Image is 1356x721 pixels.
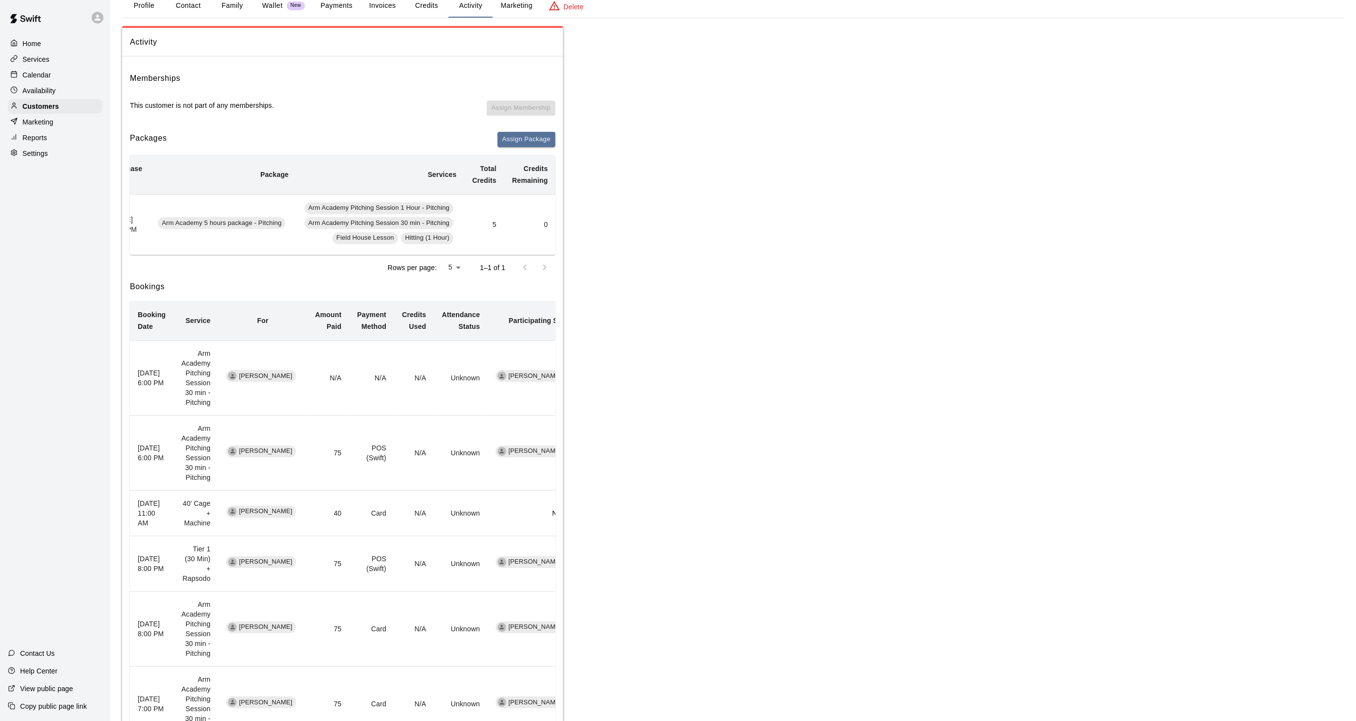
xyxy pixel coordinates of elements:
[262,0,283,11] p: Wallet
[235,698,296,707] span: [PERSON_NAME]
[20,701,87,711] p: Copy public page link
[8,52,102,67] a: Services
[130,490,174,536] th: [DATE] 11:00 AM
[174,536,218,591] td: Tier 1 (30 Min) + Rapsodo
[394,536,434,591] td: N/A
[130,340,174,415] th: [DATE] 6:00 PM
[228,558,237,567] div: Ryan Gralla
[441,260,464,274] div: 5
[434,490,488,536] td: Unknown
[228,623,237,632] div: Ryan Gralla
[304,219,453,228] span: Arm Academy Pitching Session 30 min - Pitching
[20,666,57,676] p: Help Center
[496,696,566,708] div: [PERSON_NAME]
[8,83,102,98] a: Availability
[138,311,166,330] b: Booking Date
[496,508,569,518] p: None
[130,100,274,110] p: This customer is not part of any memberships.
[103,155,659,255] table: simple table
[8,68,102,82] a: Calendar
[504,372,566,381] span: [PERSON_NAME]
[158,220,289,228] a: Arm Academy 5 hours package - Pitching
[130,36,555,49] span: Activity
[130,415,174,490] th: [DATE] 6:00 PM
[8,146,102,161] a: Settings
[186,317,211,324] b: Service
[434,415,488,490] td: Unknown
[228,372,237,380] div: Ryan Gralla
[480,263,505,273] p: 1–1 of 1
[464,194,504,255] td: 5
[8,130,102,145] a: Reports
[158,219,285,228] span: Arm Academy 5 hours package - Pitching
[332,233,398,243] span: Field House Lesson
[130,280,555,293] h6: Bookings
[23,101,59,111] p: Customers
[350,536,394,591] td: POS (Swift)
[509,317,569,324] b: Participating Staff
[434,340,488,415] td: Unknown
[498,447,506,456] div: Kyle Young
[174,591,218,666] td: Arm Academy Pitching Session 30 min - Pitching
[23,70,51,80] p: Calendar
[235,507,296,516] span: [PERSON_NAME]
[228,507,237,516] div: Ryan Gralla
[496,622,566,633] div: [PERSON_NAME]
[504,194,556,255] td: 0
[235,447,296,456] span: [PERSON_NAME]
[228,447,237,456] div: Ryan Gralla
[174,415,218,490] td: Arm Academy Pitching Session 30 min - Pitching
[174,490,218,536] td: 40’ Cage + Machine
[428,171,457,178] b: Services
[235,557,296,567] span: [PERSON_NAME]
[20,648,55,658] p: Contact Us
[401,233,453,243] span: Hitting (1 Hour)
[257,317,269,324] b: For
[394,340,434,415] td: N/A
[23,86,56,96] p: Availability
[307,340,350,415] td: N/A
[307,490,350,536] td: 40
[307,536,350,591] td: 75
[130,591,174,666] th: [DATE] 8:00 PM
[394,490,434,536] td: N/A
[394,415,434,490] td: N/A
[564,2,584,12] p: Delete
[357,311,386,330] b: Payment Method
[504,557,566,567] span: [PERSON_NAME]
[498,558,506,567] div: Kyle Young
[498,623,506,632] div: Kyle Young
[350,415,394,490] td: POS (Swift)
[315,311,342,330] b: Amount Paid
[23,39,41,49] p: Home
[434,536,488,591] td: Unknown
[235,622,296,632] span: [PERSON_NAME]
[174,340,218,415] td: Arm Academy Pitching Session 30 min - Pitching
[228,698,237,707] div: Ryan Gralla
[350,340,394,415] td: N/A
[388,263,437,273] p: Rows per page:
[504,447,566,456] span: [PERSON_NAME]
[304,203,453,213] span: Arm Academy Pitching Session 1 Hour - Pitching
[130,132,167,147] h6: Packages
[8,36,102,51] a: Home
[434,591,488,666] td: Unknown
[307,591,350,666] td: 75
[20,684,73,694] p: View public page
[512,165,548,184] b: Credits Remaining
[498,698,506,707] div: Kyle Young
[350,490,394,536] td: Card
[504,698,566,707] span: [PERSON_NAME]
[496,556,566,568] div: [PERSON_NAME]
[8,115,102,129] a: Marketing
[496,370,566,382] div: [PERSON_NAME]
[23,117,53,127] p: Marketing
[402,311,426,330] b: Credits Used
